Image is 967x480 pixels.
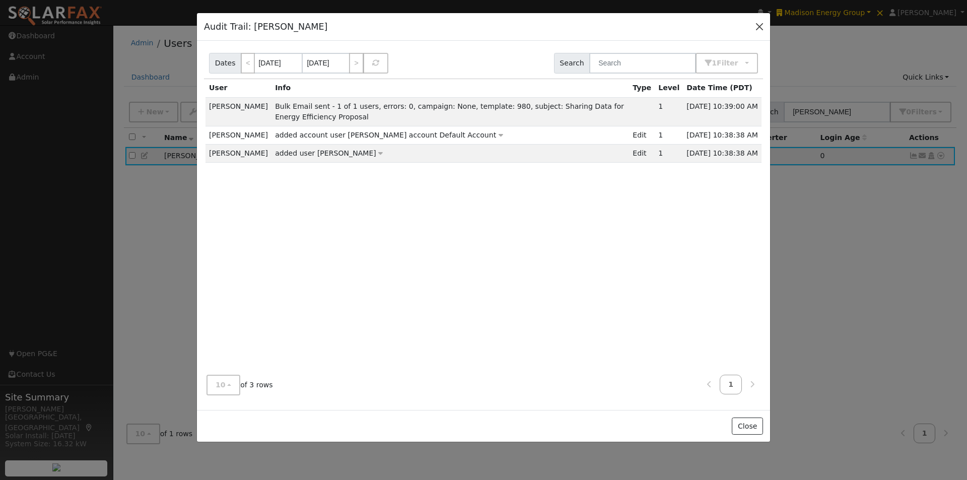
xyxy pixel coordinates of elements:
span: Filter [717,59,743,67]
span: 10 [216,381,226,389]
td: [PERSON_NAME] [205,144,271,162]
td: [DATE] 10:38:38 AM [683,144,762,162]
div: Info [275,83,626,93]
h5: Audit Trail: [PERSON_NAME] [204,20,327,33]
button: Close [732,418,763,435]
button: 10 [206,375,240,395]
td: 1 [655,97,683,126]
span: added user [PERSON_NAME] [275,149,376,157]
div: Level [658,83,679,93]
button: Refresh [363,53,388,74]
td: [PERSON_NAME] [205,97,271,126]
div: of 3 rows [206,375,273,395]
div: User [209,83,268,93]
a: 1 [720,375,742,394]
span: Dates [209,53,241,74]
span: Search [554,53,590,74]
span: added account user [PERSON_NAME] account Default Account [275,131,496,139]
a: < [241,53,255,74]
td: Edit [629,126,655,144]
td: 1 [655,144,683,162]
td: [PERSON_NAME] [205,126,271,144]
div: Type [633,83,651,93]
td: Edit [629,144,655,162]
span: Bulk Email sent - 1 of 1 users, errors: 0, campaign: None, template: 980, subject: Sharing Data f... [275,102,624,121]
td: [DATE] 10:39:00 AM [683,97,762,126]
button: 1Filter [696,53,758,74]
a: > [349,53,363,74]
td: 1 [655,126,683,144]
div: Date Time (PDT) [686,83,758,93]
input: Search [589,53,696,74]
td: [DATE] 10:38:38 AM [683,126,762,144]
